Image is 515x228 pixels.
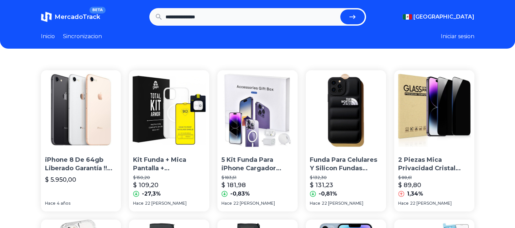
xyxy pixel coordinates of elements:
[394,70,474,211] a: 2 Piezas Mica Privacidad Cristal Templado 9d Para iPhone 2 Piezas Mica Privacidad Cristal Templad...
[217,70,298,211] a: 5 Kit Funda Para iPhone Cargador Inalámbrico Magsafe 20w5 Kit Funda Para iPhone Cargador Inalámbr...
[398,156,470,173] p: 2 Piezas Mica Privacidad Cristal Templado 9d Para iPhone
[145,201,187,206] span: 22 [PERSON_NAME]
[306,70,386,150] img: Funda Para Celulares Y Silicon Fundas iPhone Carcasas
[41,32,55,41] a: Inicio
[310,180,333,190] p: $ 131,23
[129,70,209,150] img: Kit Funda + Mica Pantalla + Mica Cámara Para iPhone Magsafe
[45,201,56,206] span: Hace
[133,175,205,180] p: $ 150,20
[41,70,121,211] a: iPhone 8 De 64gb Liberado Garantía !! Envío GratisiPhone 8 De 64gb Liberado Garantía !! Envío Gra...
[41,11,52,22] img: MercadoTrack
[63,32,102,41] a: Sincronizacion
[230,190,250,198] p: -0,83%
[221,156,294,173] p: 5 Kit Funda Para iPhone Cargador Inalámbrico Magsafe 20w
[142,190,161,198] p: -27,3%
[413,13,474,21] span: [GEOGRAPHIC_DATA]
[41,11,100,22] a: MercadoTrackBETA
[322,201,363,206] span: 22 [PERSON_NAME]
[310,175,382,180] p: $ 132,30
[41,70,121,150] img: iPhone 8 De 64gb Liberado Garantía !! Envío Gratis
[407,190,423,198] p: 1,34%
[45,156,117,173] p: iPhone 8 De 64gb Liberado Garantía !! Envío Gratis
[398,201,409,206] span: Hace
[398,175,470,180] p: $ 88,61
[403,13,474,21] button: [GEOGRAPHIC_DATA]
[221,175,294,180] p: $ 183,51
[310,201,320,206] span: Hace
[394,70,474,150] img: 2 Piezas Mica Privacidad Cristal Templado 9d Para iPhone
[441,32,474,41] button: Iniciar sesion
[221,180,246,190] p: $ 181,98
[133,180,158,190] p: $ 109,20
[233,201,275,206] span: 22 [PERSON_NAME]
[221,201,232,206] span: Hace
[410,201,452,206] span: 22 [PERSON_NAME]
[55,13,100,21] span: MercadoTrack
[319,190,337,198] p: -0,81%
[133,156,205,173] p: Kit Funda + Mica Pantalla + [PERSON_NAME] Para iPhone Magsafe
[217,70,298,150] img: 5 Kit Funda Para iPhone Cargador Inalámbrico Magsafe 20w
[129,70,209,211] a: Kit Funda + Mica Pantalla + Mica Cámara Para iPhone MagsafeKit Funda + Mica Pantalla + [PERSON_NA...
[306,70,386,211] a: Funda Para Celulares Y Silicon Fundas iPhone CarcasasFunda Para Celulares Y Silicon Fundas iPhone...
[133,201,144,206] span: Hace
[310,156,382,173] p: Funda Para Celulares Y Silicon Fundas iPhone Carcasas
[57,201,70,206] span: 4 años
[89,7,105,14] span: BETA
[398,180,421,190] p: $ 89,80
[45,175,76,184] p: $ 5.950,00
[403,14,412,20] img: Mexico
